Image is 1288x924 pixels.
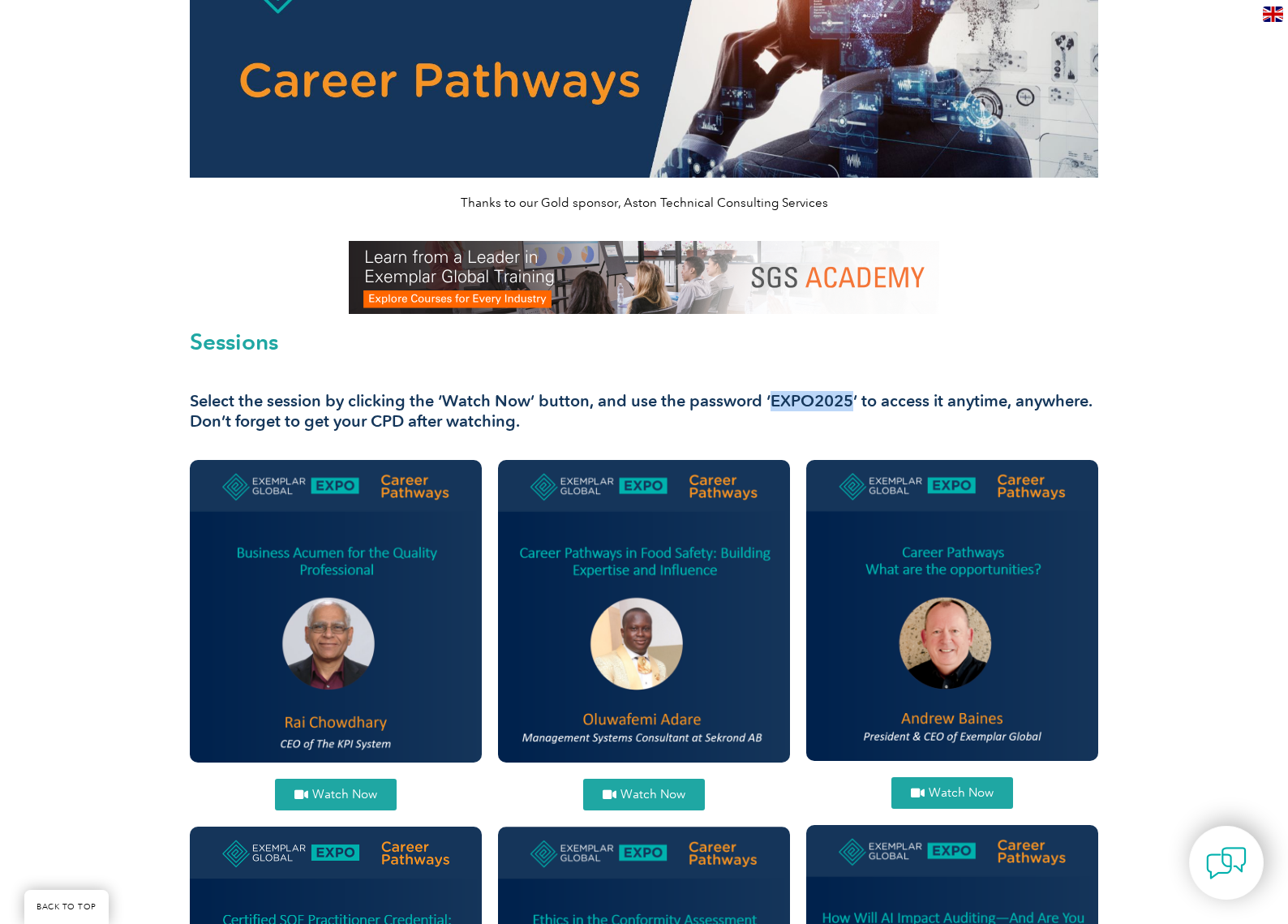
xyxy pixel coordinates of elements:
img: contact-chat.png [1206,843,1247,883]
img: andrew [806,460,1098,761]
span: Watch Now [312,789,377,801]
img: en [1263,6,1283,22]
a: BACK TO TOP [24,890,109,924]
a: Watch Now [891,777,1013,809]
a: Watch Now [583,779,705,810]
img: SGS [349,241,939,314]
h3: Select the session by clicking the ‘Watch Now’ button, and use the password ‘EXPO2025’ to access ... [190,391,1098,432]
p: Thanks to our Gold sponsor, Aston Technical Consulting Services [190,194,1098,212]
span: Watch Now [929,787,994,799]
img: Rai [190,460,482,763]
h2: Sessions [190,330,1098,353]
img: Oluwafemi [498,460,790,763]
span: Watch Now [620,789,685,801]
a: Watch Now [275,779,397,810]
